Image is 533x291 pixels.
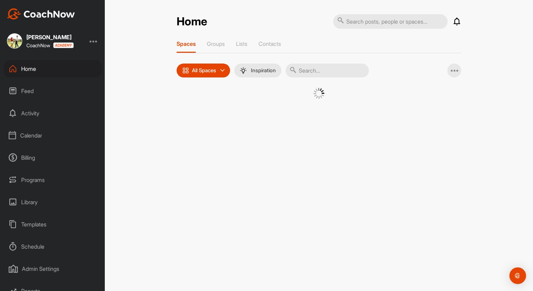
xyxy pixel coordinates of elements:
div: Feed [4,82,102,100]
img: CoachNow [7,8,75,19]
h2: Home [177,15,207,28]
p: Groups [207,40,225,47]
div: Schedule [4,238,102,255]
div: Activity [4,105,102,122]
div: Programs [4,171,102,189]
div: CoachNow [26,42,74,48]
p: Spaces [177,40,196,47]
div: [PERSON_NAME] [26,34,74,40]
input: Search... [286,64,369,77]
p: Lists [236,40,247,47]
div: Calendar [4,127,102,144]
img: icon [182,67,189,74]
div: Templates [4,216,102,233]
p: All Spaces [192,68,216,73]
img: menuIcon [240,67,247,74]
img: square_b28d4afc79bb959973c90dc31c5bce29.jpg [7,33,22,49]
div: Open Intercom Messenger [509,267,526,284]
input: Search posts, people or spaces... [333,14,448,29]
p: Inspiration [251,68,276,73]
img: CoachNow acadmey [53,42,74,48]
div: Admin Settings [4,260,102,277]
div: Home [4,60,102,77]
div: Billing [4,149,102,166]
p: Contacts [259,40,281,47]
img: G6gVgL6ErOh57ABN0eRmCEwV0I4iEi4d8EwaPGI0tHgoAbU4EAHFLEQAh+QQFCgALACwIAA4AGAASAAAEbHDJSesaOCdk+8xg... [313,88,324,99]
div: Library [4,193,102,211]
